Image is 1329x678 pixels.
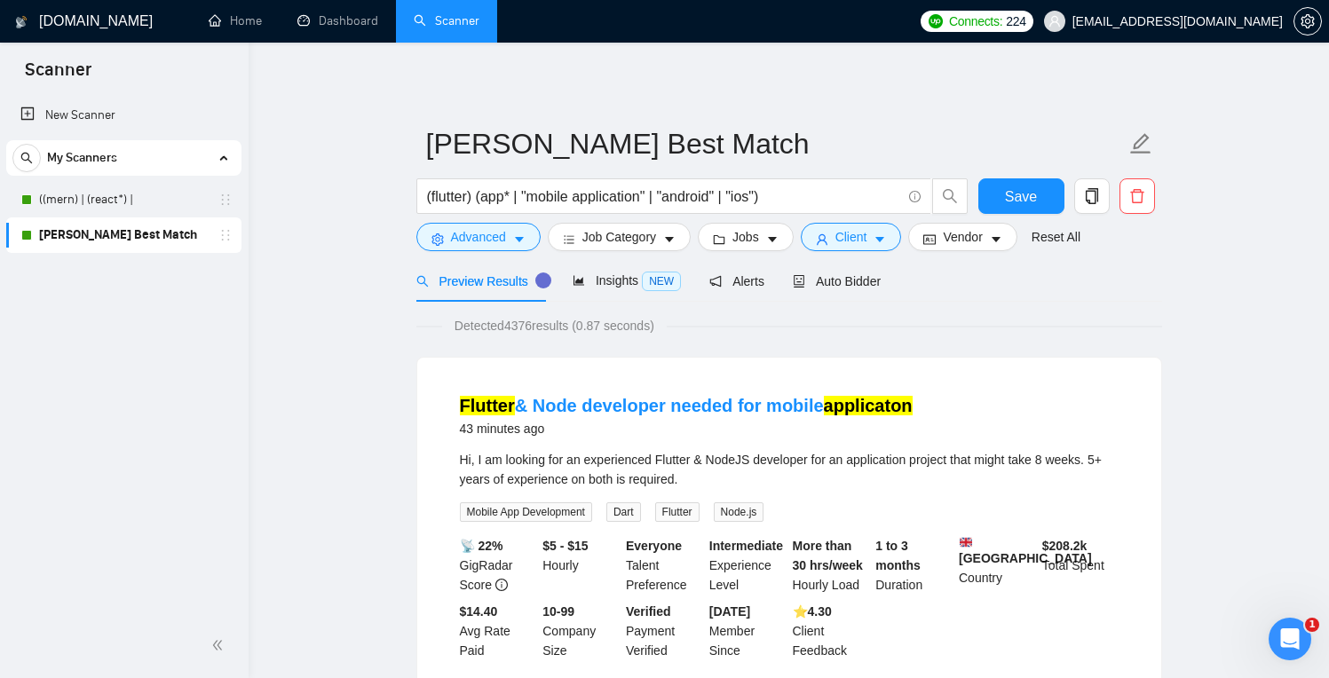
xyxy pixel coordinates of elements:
b: 1 to 3 months [875,539,921,572]
b: Intermediate [709,539,783,553]
span: caret-down [663,233,676,246]
b: [GEOGRAPHIC_DATA] [959,536,1092,565]
span: setting [431,233,444,246]
a: New Scanner [20,98,227,133]
b: [DATE] [709,604,750,619]
img: logo [15,8,28,36]
div: Company Size [539,602,622,660]
span: NEW [642,272,681,291]
div: Talent Preference [622,536,706,595]
b: $5 - $15 [542,539,588,553]
button: settingAdvancedcaret-down [416,223,541,251]
b: Verified [626,604,671,619]
span: setting [1294,14,1321,28]
div: Hourly Load [789,536,873,595]
a: Reset All [1032,227,1080,247]
span: caret-down [874,233,886,246]
span: Job Category [582,227,656,247]
span: caret-down [766,233,779,246]
button: delete [1119,178,1155,214]
b: More than 30 hrs/week [793,539,863,572]
a: setting [1293,14,1322,28]
span: Detected 4376 results (0.87 seconds) [442,316,667,335]
span: Alerts [709,274,764,288]
span: Jobs [732,227,759,247]
div: Payment Verified [622,602,706,660]
b: $ 208.2k [1042,539,1088,553]
b: 10-99 [542,604,574,619]
mark: Flutter [460,396,515,415]
span: caret-down [513,233,526,246]
span: caret-down [990,233,1002,246]
span: edit [1129,132,1152,155]
span: My Scanners [47,140,117,176]
span: robot [793,275,805,288]
img: upwork-logo.png [929,14,943,28]
div: GigRadar Score [456,536,540,595]
a: dashboardDashboard [297,13,378,28]
button: copy [1074,178,1110,214]
button: search [12,144,41,172]
a: homeHome [209,13,262,28]
span: Flutter [655,502,700,522]
a: ((mern) | (react*) | [39,182,208,217]
a: [PERSON_NAME] Best Match [39,217,208,253]
span: info-circle [495,579,508,591]
div: Hourly [539,536,622,595]
span: Save [1005,185,1037,208]
span: double-left [211,636,229,654]
span: Auto Bidder [793,274,881,288]
a: searchScanner [414,13,479,28]
span: Client [835,227,867,247]
span: holder [218,228,233,242]
span: Connects: [949,12,1002,31]
span: user [1048,15,1061,28]
span: info-circle [909,191,921,202]
span: Vendor [943,227,982,247]
iframe: Intercom live chat [1269,618,1311,660]
div: Experience Level [706,536,789,595]
span: user [816,233,828,246]
span: holder [218,193,233,207]
div: Country [955,536,1039,595]
div: Duration [872,536,955,595]
button: Save [978,178,1064,214]
span: idcard [923,233,936,246]
li: My Scanners [6,140,241,253]
span: area-chart [573,274,585,287]
span: search [13,152,40,164]
span: copy [1075,188,1109,204]
li: New Scanner [6,98,241,133]
div: Client Feedback [789,602,873,660]
button: userClientcaret-down [801,223,902,251]
button: folderJobscaret-down [698,223,794,251]
img: 🇬🇧 [960,536,972,548]
span: search [933,188,967,204]
button: barsJob Categorycaret-down [548,223,691,251]
div: Tooltip anchor [535,272,551,288]
div: Total Spent [1039,536,1122,595]
mark: applicaton [824,396,913,415]
span: Insights [573,273,681,288]
input: Search Freelance Jobs... [427,185,901,208]
span: 224 [1006,12,1025,31]
span: folder [713,233,725,246]
span: Mobile App Development [460,502,592,522]
span: search [416,275,429,288]
span: Advanced [451,227,506,247]
div: 43 minutes ago [460,418,913,439]
span: delete [1120,188,1154,204]
button: search [932,178,968,214]
div: Member Since [706,602,789,660]
span: Dart [606,502,641,522]
button: idcardVendorcaret-down [908,223,1017,251]
div: Avg Rate Paid [456,602,540,660]
b: ⭐️ 4.30 [793,604,832,619]
span: Scanner [11,57,106,94]
span: bars [563,233,575,246]
span: Node.js [714,502,764,522]
b: $14.40 [460,604,498,619]
span: Preview Results [416,274,544,288]
a: Flutter& Node developer needed for mobileapplicaton [460,396,913,415]
button: setting [1293,7,1322,35]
